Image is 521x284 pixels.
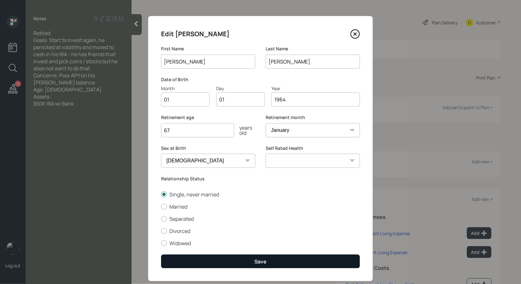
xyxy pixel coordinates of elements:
label: Married [161,203,360,210]
div: Save [254,258,267,265]
div: Month [161,85,210,92]
div: Day [216,85,265,92]
h4: Edit [PERSON_NAME] [161,29,230,39]
label: Relationship Status [161,176,360,182]
label: Last Name [266,46,360,52]
button: Save [161,254,360,268]
input: Year [271,92,360,107]
label: Separated [161,215,360,222]
label: Divorced [161,228,360,235]
div: years old [234,125,255,135]
label: Date of Birth [161,76,360,83]
input: Day [216,92,265,107]
label: Single, never married [161,191,360,198]
input: Month [161,92,210,107]
label: Retirement month [266,114,360,121]
label: Widowed [161,240,360,247]
label: Self Rated Health [266,145,360,151]
div: Year [271,85,360,92]
label: First Name [161,46,255,52]
label: Sex at Birth [161,145,255,151]
label: Retirement age [161,114,255,121]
